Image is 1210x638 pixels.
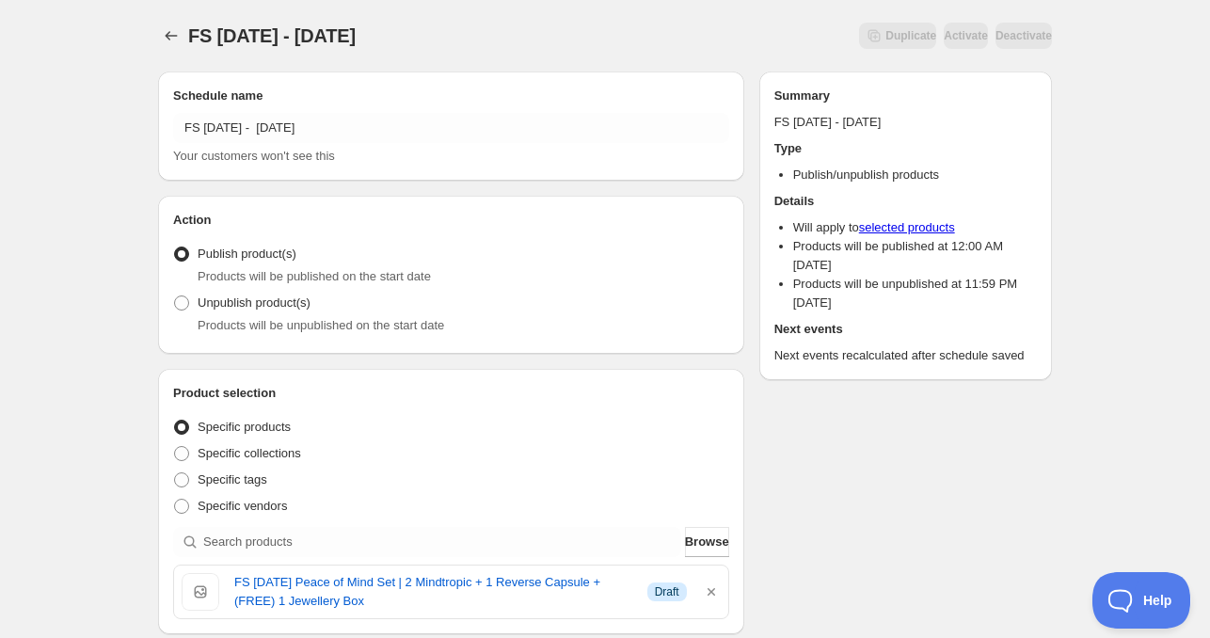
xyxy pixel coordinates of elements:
span: Products will be published on the start date [198,269,431,283]
a: FS [DATE] Peace of Mind Set | 2 Mindtropic + 1 Reverse Capsule + (FREE) 1 Jewellery Box [234,573,632,611]
button: Browse [685,527,729,557]
h2: Next events [774,320,1037,339]
span: Specific tags [198,472,267,486]
h2: Schedule name [173,87,729,105]
h2: Details [774,192,1037,211]
span: Specific collections [198,446,301,460]
span: Draft [655,584,679,599]
h2: Product selection [173,384,729,403]
p: Next events recalculated after schedule saved [774,346,1037,365]
span: Your customers won't see this [173,149,335,163]
p: FS [DATE] - [DATE] [774,113,1037,132]
h2: Action [173,211,729,230]
span: Specific products [198,420,291,434]
span: Unpublish product(s) [198,295,310,310]
li: Products will be published at 12:00 AM [DATE] [793,237,1037,275]
span: Products will be unpublished on the start date [198,318,444,332]
h2: Summary [774,87,1037,105]
li: Will apply to [793,218,1037,237]
span: Specific vendors [198,499,287,513]
button: Schedules [158,23,184,49]
span: Publish product(s) [198,247,296,261]
a: selected products [859,220,955,234]
li: Publish/unpublish products [793,166,1037,184]
iframe: Toggle Customer Support [1092,572,1191,629]
li: Products will be unpublished at 11:59 PM [DATE] [793,275,1037,312]
h2: Type [774,139,1037,158]
input: Search products [203,527,681,557]
span: FS [DATE] - [DATE] [188,25,356,46]
span: Browse [685,533,729,551]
